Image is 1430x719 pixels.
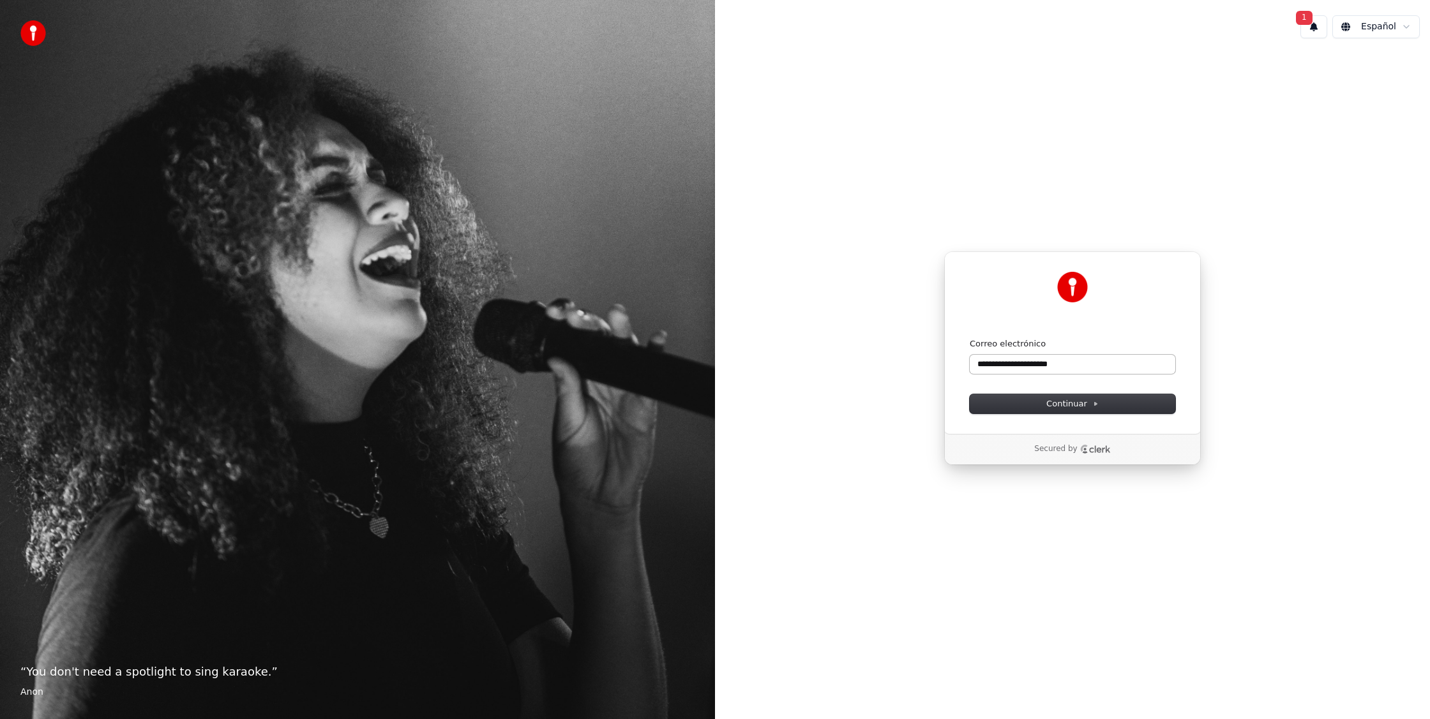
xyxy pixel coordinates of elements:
p: “ You don't need a spotlight to sing karaoke. ” [20,663,695,681]
span: 1 [1296,11,1313,25]
footer: Anon [20,686,695,699]
span: Continuar [1046,398,1099,410]
p: Secured by [1034,444,1077,454]
img: youka [20,20,46,46]
label: Correo electrónico [970,338,1046,350]
a: Clerk logo [1080,445,1111,454]
img: Youka [1057,272,1088,302]
button: 1 [1300,15,1327,38]
button: Continuar [970,394,1175,413]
